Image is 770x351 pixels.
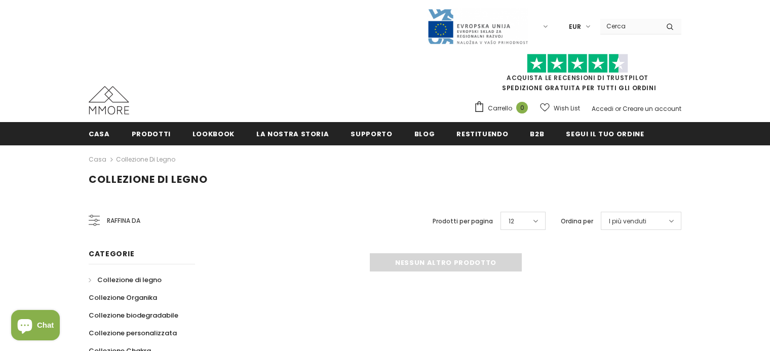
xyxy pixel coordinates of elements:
span: Collezione biodegradabile [89,310,178,320]
span: Lookbook [192,129,235,139]
span: La nostra storia [256,129,329,139]
label: Ordina per [561,216,593,226]
a: Collezione Organika [89,289,157,306]
span: I più venduti [609,216,646,226]
span: Wish List [554,103,580,113]
span: or [615,104,621,113]
span: B2B [530,129,544,139]
input: Search Site [600,19,659,33]
a: B2B [530,122,544,145]
span: Collezione di legno [97,275,162,285]
inbox-online-store-chat: Shopify online store chat [8,310,63,343]
span: Prodotti [132,129,171,139]
span: Restituendo [456,129,508,139]
a: Blog [414,122,435,145]
a: Prodotti [132,122,171,145]
span: SPEDIZIONE GRATUITA PER TUTTI GLI ORDINI [474,58,681,92]
a: Casa [89,122,110,145]
a: Acquista le recensioni di TrustPilot [507,73,648,82]
span: Categorie [89,249,134,259]
a: Wish List [540,99,580,117]
span: Collezione Organika [89,293,157,302]
span: Carrello [488,103,512,113]
a: Javni Razpis [427,22,528,30]
span: Collezione personalizzata [89,328,177,338]
a: Segui il tuo ordine [566,122,644,145]
a: Collezione di legno [89,271,162,289]
a: supporto [351,122,392,145]
a: Lookbook [192,122,235,145]
a: Restituendo [456,122,508,145]
a: Creare un account [623,104,681,113]
span: EUR [569,22,581,32]
img: Javni Razpis [427,8,528,45]
a: La nostra storia [256,122,329,145]
span: 0 [516,102,528,113]
a: Accedi [592,104,613,113]
span: 12 [509,216,514,226]
img: Casi MMORE [89,86,129,114]
span: Segui il tuo ordine [566,129,644,139]
a: Collezione biodegradabile [89,306,178,324]
a: Casa [89,153,106,166]
a: Carrello 0 [474,101,533,116]
span: supporto [351,129,392,139]
img: Fidati di Pilot Stars [527,54,628,73]
a: Collezione personalizzata [89,324,177,342]
label: Prodotti per pagina [433,216,493,226]
a: Collezione di legno [116,155,175,164]
span: Blog [414,129,435,139]
span: Collezione di legno [89,172,208,186]
span: Casa [89,129,110,139]
span: Raffina da [107,215,140,226]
